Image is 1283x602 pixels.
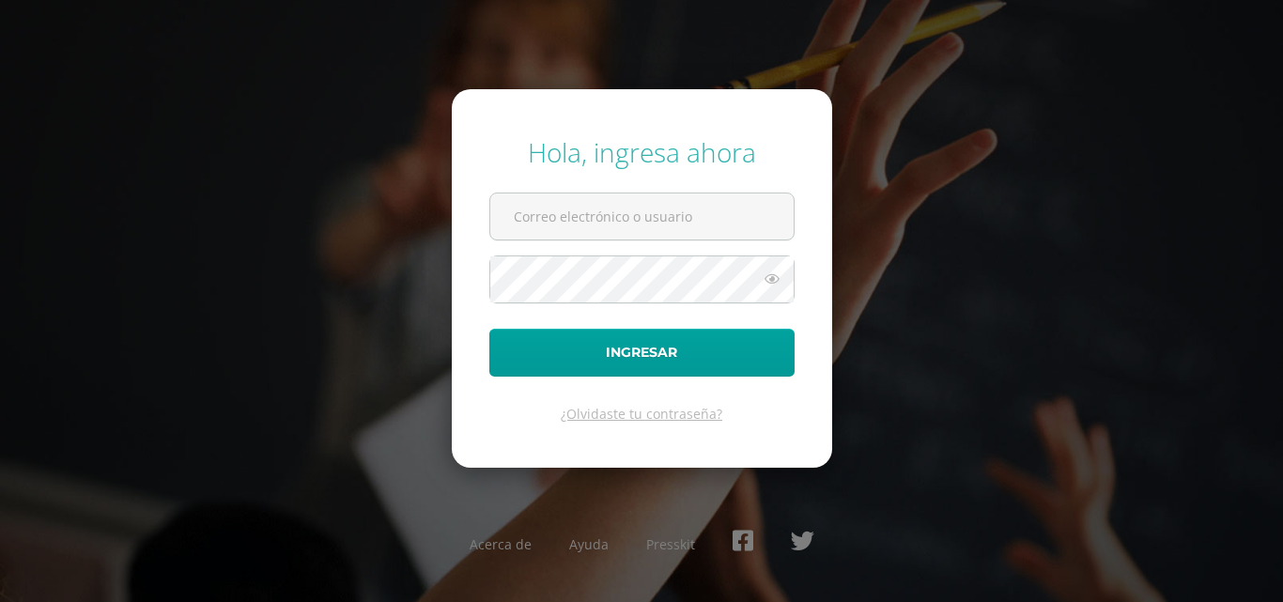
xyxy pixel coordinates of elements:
[646,535,695,553] a: Presskit
[489,134,795,170] div: Hola, ingresa ahora
[569,535,609,553] a: Ayuda
[561,405,722,423] a: ¿Olvidaste tu contraseña?
[490,193,794,239] input: Correo electrónico o usuario
[470,535,532,553] a: Acerca de
[489,329,795,377] button: Ingresar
